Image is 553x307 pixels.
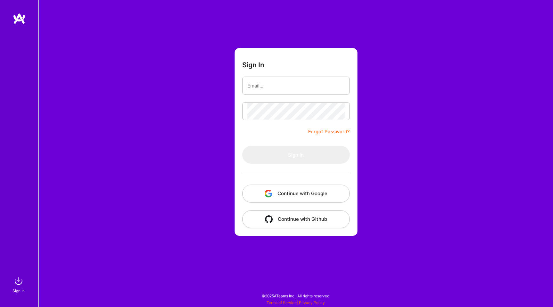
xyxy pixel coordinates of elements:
[242,210,350,228] button: Continue with Github
[242,185,350,203] button: Continue with Google
[13,275,25,294] a: sign inSign In
[242,146,350,164] button: Sign In
[265,190,272,197] img: icon
[247,78,345,94] input: Email...
[265,215,273,223] img: icon
[267,300,297,305] a: Terms of Service
[267,300,325,305] span: |
[12,275,25,287] img: sign in
[308,128,350,136] a: Forgot Password?
[242,61,264,69] h3: Sign In
[38,288,553,304] div: © 2025 ATeams Inc., All rights reserved.
[299,300,325,305] a: Privacy Policy
[12,287,25,294] div: Sign In
[13,13,26,24] img: logo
